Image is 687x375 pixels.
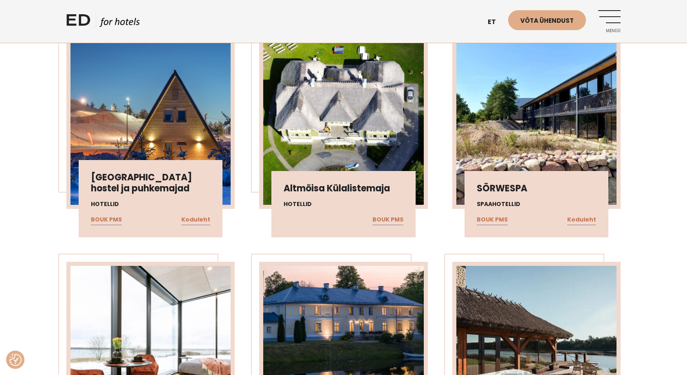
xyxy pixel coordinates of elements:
button: Nõusolekueelistused [9,354,22,366]
a: Menüü [598,10,621,33]
img: Screenshot-2024-12-03-at-09.55.39-450x450.png [70,41,231,205]
h4: Hotellid [284,200,403,208]
a: Koduleht [181,215,210,225]
a: et [484,12,508,32]
a: ED HOTELS [66,12,140,33]
h3: [GEOGRAPHIC_DATA] hostel ja puhkemajad [91,172,210,194]
a: BOUK PMS [477,215,508,225]
a: Võta ühendust [508,10,586,30]
a: BOUK PMS [91,215,122,225]
h4: Spaahotellid [477,200,596,208]
img: s9ysm5vQ_large-450x450.jpeg [263,41,423,205]
span: Menüü [598,29,621,33]
h3: Altmõisa Külalistemaja [284,183,403,194]
a: Koduleht [567,215,596,225]
h4: Hotellid [91,200,210,208]
h3: SÖRWESPA [477,183,596,194]
img: sorwespa-scaled-1-450x450.webp [456,41,617,205]
a: BOUK PMS [372,215,403,225]
img: Revisit consent button [9,354,22,366]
